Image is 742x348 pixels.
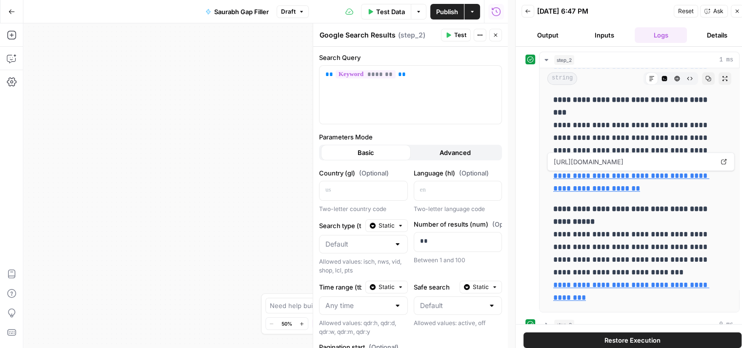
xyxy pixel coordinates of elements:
[492,219,521,229] span: (Optional)
[376,7,405,17] span: Test Data
[325,301,390,310] input: Any time
[441,29,471,41] button: Test
[378,283,394,291] span: Static
[413,219,502,229] label: Number of results (num)
[635,27,687,43] button: Logs
[578,27,631,43] button: Inputs
[320,30,396,40] textarea: Google Search Results
[214,7,269,17] span: Saurabh Gap Filler
[420,301,484,310] input: Default
[540,68,739,312] div: 1 ms
[365,219,407,232] button: Static
[459,168,488,178] span: (Optional)
[430,4,464,19] button: Publish
[413,319,502,328] div: Allowed values: active, off
[361,4,411,19] button: Test Data
[521,27,574,43] button: Output
[410,145,500,160] button: Advanced
[540,52,739,68] button: 1 ms
[554,55,574,65] span: step_2
[719,56,733,64] span: 1 ms
[454,31,466,39] span: Test
[365,281,407,293] button: Static
[440,148,471,157] span: Advanced
[719,320,733,329] span: 0 ms
[473,283,489,291] span: Static
[319,132,502,142] label: Parameters Mode
[678,7,694,16] span: Reset
[674,5,698,18] button: Reset
[319,282,361,292] label: Time range (tbs)
[436,7,458,17] span: Publish
[281,7,296,16] span: Draft
[378,221,394,230] span: Static
[700,5,728,18] button: Ask
[325,239,390,249] input: Default
[413,205,502,213] div: Two-letter language code
[413,282,456,292] label: Safe search
[319,205,408,213] div: Two-letter country code
[359,168,389,178] span: (Optional)
[358,148,374,157] span: Basic
[540,317,739,332] button: 0 ms
[552,153,716,171] span: [URL][DOMAIN_NAME]
[277,5,309,18] button: Draft
[319,53,502,62] label: Search Query
[398,30,425,40] span: ( step_2 )
[319,168,408,178] label: Country (gl)
[319,319,408,336] div: Allowed values: qdr:h, qdr:d, qdr:w, qdr:m, qdr:y
[523,332,742,348] button: Restore Execution
[413,168,502,178] label: Language (hl)
[547,72,577,85] span: string
[713,7,723,16] span: Ask
[319,221,361,231] label: Search type (tbm)
[604,335,661,345] span: Restore Execution
[319,257,408,275] div: Allowed values: isch, nws, vid, shop, lcl, pts
[460,281,502,293] button: Static
[413,256,502,265] div: Between 1 and 100
[281,320,292,328] span: 50%
[554,320,574,329] span: step_3
[200,4,275,19] button: Saurabh Gap Filler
